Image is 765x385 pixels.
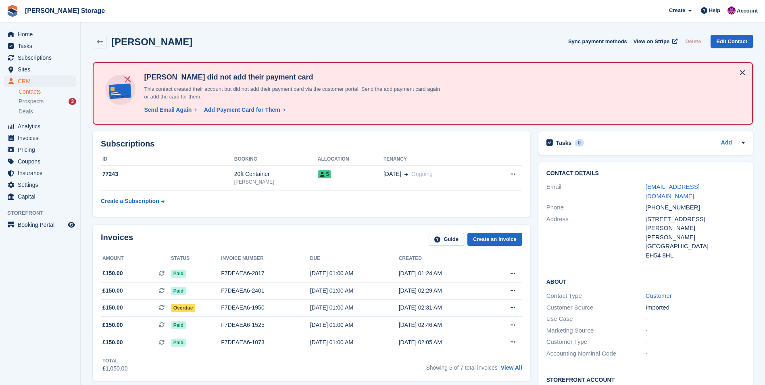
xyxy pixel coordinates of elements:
a: Add Payment Card for Them [201,106,286,114]
div: [DATE] 01:00 AM [310,269,399,278]
span: Paid [171,339,186,347]
div: - [646,337,745,347]
div: [DATE] 02:29 AM [399,287,488,295]
div: F7DEAEA6-2817 [221,269,310,278]
a: [EMAIL_ADDRESS][DOMAIN_NAME] [646,183,700,199]
div: Use Case [546,314,646,324]
span: [DATE] [384,170,401,178]
a: Guide [429,233,464,246]
a: Deals [19,107,76,116]
span: Create [669,6,685,15]
div: Create a Subscription [101,197,159,205]
div: Marketing Source [546,326,646,335]
span: Paid [171,270,186,278]
a: menu [4,75,76,87]
th: Booking [234,153,318,166]
div: [PERSON_NAME] [234,178,318,186]
span: £150.00 [102,269,123,278]
div: F7DEAEA6-1525 [221,321,310,329]
button: Delete [682,35,704,48]
span: Overdue [171,304,196,312]
a: menu [4,40,76,52]
span: Account [737,7,758,15]
span: Paid [171,287,186,295]
div: F7DEAEA6-1950 [221,303,310,312]
div: 20ft Container [234,170,318,178]
h2: Tasks [556,139,572,146]
a: menu [4,64,76,75]
th: Allocation [318,153,384,166]
div: [DATE] 01:00 AM [310,303,399,312]
a: menu [4,167,76,179]
a: [PERSON_NAME] Storage [22,4,108,17]
span: Pricing [18,144,66,155]
div: F7DEAEA6-1073 [221,338,310,347]
div: [DATE] 02:05 AM [399,338,488,347]
a: Edit Contact [711,35,753,48]
a: menu [4,121,76,132]
h4: [PERSON_NAME] did not add their payment card [141,73,443,82]
span: £150.00 [102,338,123,347]
span: £150.00 [102,321,123,329]
a: menu [4,144,76,155]
div: - [646,349,745,358]
span: Ongoing [411,171,433,177]
a: Customer [646,292,672,299]
img: stora-icon-8386f47178a22dfd0bd8f6a31ec36ba5ce8667c1dd55bd0f319d3a0aa187defe.svg [6,5,19,17]
div: Accounting Nominal Code [546,349,646,358]
div: Address [546,215,646,260]
a: View on Stripe [630,35,679,48]
div: F7DEAEA6-2401 [221,287,310,295]
img: no-card-linked-e7822e413c904bf8b177c4d89f31251c4716f9871600ec3ca5bfc59e148c83f4.svg [103,73,138,107]
a: menu [4,191,76,202]
div: Email [546,182,646,201]
h2: Invoices [101,233,133,246]
div: - [646,314,745,324]
div: 0 [575,139,584,146]
span: Insurance [18,167,66,179]
div: [PERSON_NAME] [646,233,745,242]
span: Booking Portal [18,219,66,230]
a: Create a Subscription [101,194,165,209]
p: This contact created their account but did not add their payment card via the customer portal. Se... [141,85,443,101]
th: Tenancy [384,153,487,166]
span: Storefront [7,209,80,217]
button: Sync payment methods [568,35,627,48]
a: Contacts [19,88,76,96]
span: Tasks [18,40,66,52]
a: Preview store [67,220,76,230]
span: Prospects [19,98,44,105]
span: Sites [18,64,66,75]
div: [PHONE_NUMBER] [646,203,745,212]
h2: [PERSON_NAME] [111,36,192,47]
a: menu [4,132,76,144]
a: Add [721,138,732,148]
span: Settings [18,179,66,190]
div: Total [102,357,127,364]
th: Invoice number [221,252,310,265]
th: Status [171,252,221,265]
a: Create an Invoice [467,233,522,246]
span: Subscriptions [18,52,66,63]
img: Audra Whitelaw [727,6,736,15]
span: Deals [19,108,33,115]
div: Imported [646,303,745,312]
span: Showing 5 of 7 total invoices [426,364,497,371]
th: ID [101,153,234,166]
div: Contact Type [546,291,646,301]
th: Created [399,252,488,265]
th: Due [310,252,399,265]
a: menu [4,219,76,230]
div: - [646,326,745,335]
div: [STREET_ADDRESS][PERSON_NAME] [646,215,745,233]
div: Add Payment Card for Them [204,106,280,114]
span: £150.00 [102,287,123,295]
span: View on Stripe [634,38,669,46]
div: [DATE] 02:46 AM [399,321,488,329]
a: View All [501,364,522,371]
span: Capital [18,191,66,202]
div: Customer Type [546,337,646,347]
a: menu [4,52,76,63]
h2: About [546,277,745,285]
div: 3 [69,98,76,105]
